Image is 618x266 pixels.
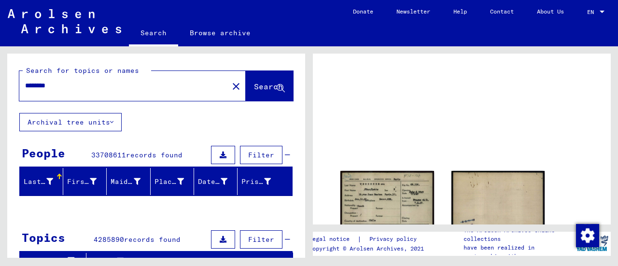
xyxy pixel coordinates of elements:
[94,235,124,244] span: 4285890
[463,226,574,243] p: The Arolsen Archives online collections
[587,9,598,15] span: EN
[111,177,140,187] div: Maiden Name
[238,168,292,195] mat-header-cell: Prisoner #
[24,256,79,266] div: Signature
[129,21,178,46] a: Search
[226,76,246,96] button: Clear
[22,144,65,162] div: People
[198,174,239,189] div: Date of Birth
[22,229,65,246] div: Topics
[451,171,545,235] img: 002.jpg
[8,9,121,33] img: Arolsen_neg.svg
[151,168,194,195] mat-header-cell: Place of Birth
[63,168,107,195] mat-header-cell: First Name
[309,244,428,253] p: Copyright © Arolsen Archives, 2021
[309,234,428,244] div: |
[111,174,152,189] div: Maiden Name
[19,113,122,131] button: Archival tree units
[248,235,274,244] span: Filter
[194,168,238,195] mat-header-cell: Date of Birth
[178,21,262,44] a: Browse archive
[230,81,242,92] mat-icon: close
[91,151,126,159] span: 33708611
[246,71,293,101] button: Search
[126,151,183,159] span: records found
[340,171,434,235] img: 001.jpg
[362,234,428,244] a: Privacy policy
[241,174,283,189] div: Prisoner #
[67,174,109,189] div: First Name
[26,66,139,75] mat-label: Search for topics or names
[254,82,283,91] span: Search
[248,151,274,159] span: Filter
[198,177,227,187] div: Date of Birth
[240,230,282,249] button: Filter
[241,177,271,187] div: Prisoner #
[576,224,599,247] img: Change consent
[24,177,53,187] div: Last Name
[240,146,282,164] button: Filter
[309,234,357,244] a: Legal notice
[463,243,574,261] p: have been realized in partnership with
[574,231,610,255] img: yv_logo.png
[107,168,150,195] mat-header-cell: Maiden Name
[154,177,184,187] div: Place of Birth
[24,174,65,189] div: Last Name
[154,174,196,189] div: Place of Birth
[67,177,97,187] div: First Name
[124,235,181,244] span: records found
[20,168,63,195] mat-header-cell: Last Name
